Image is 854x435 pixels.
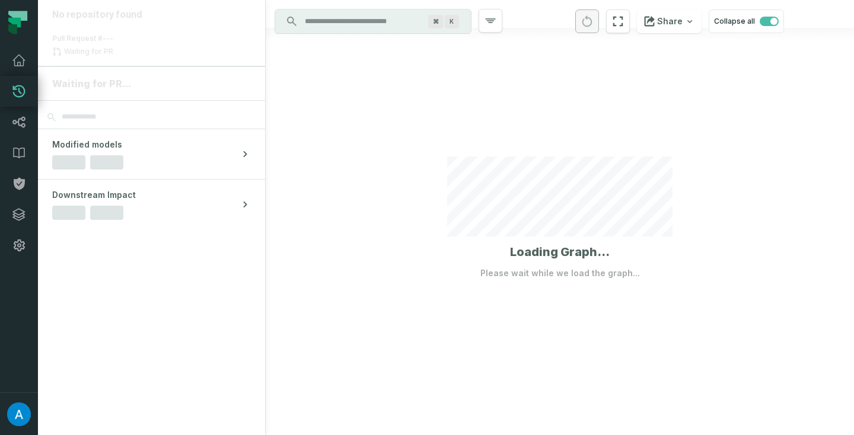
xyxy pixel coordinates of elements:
[709,9,784,33] button: Collapse all
[7,402,31,426] img: avatar of Adekunle Babatunde
[637,9,702,33] button: Share
[52,189,136,201] span: Downstream Impact
[38,129,265,179] button: Modified models
[480,267,640,279] p: Please wait while we load the graph...
[52,9,251,21] div: No repository found
[52,76,251,91] div: Waiting for PR...
[38,180,265,229] button: Downstream Impact
[510,244,610,260] h1: Loading Graph...
[52,34,113,43] span: Pull Request #---
[52,139,122,151] span: Modified models
[445,15,459,28] span: Press ⌘ + K to focus the search bar
[62,47,116,56] span: Waiting for PR
[428,15,444,28] span: Press ⌘ + K to focus the search bar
